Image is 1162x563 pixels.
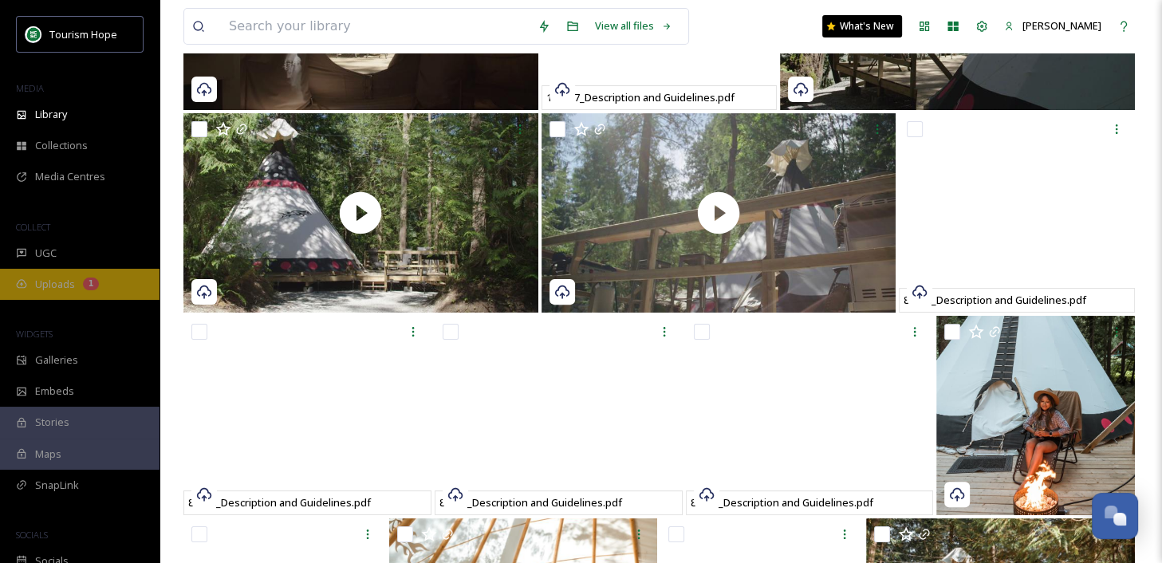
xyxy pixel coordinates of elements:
img: thumbnail [542,113,896,313]
a: [PERSON_NAME] [996,10,1109,41]
span: Uploads [35,277,75,292]
div: 1 [83,278,99,290]
span: 80356_Description and Guidelines.pdf [439,495,622,510]
span: 80176_Description and Guidelines.pdf [904,293,1086,307]
span: 124697_Description and Guidelines.pdf [546,90,735,104]
span: WIDGETS [16,328,53,340]
a: What's New [822,15,902,37]
span: Embeds [35,384,74,399]
span: [PERSON_NAME] [1022,18,1101,33]
span: Collections [35,138,88,153]
span: COLLECT [16,221,50,233]
span: Stories [35,415,69,430]
span: Galleries [35,352,78,368]
img: 83206_Main File.jpg [936,316,1135,515]
img: thumbnail [183,113,538,313]
span: MEDIA [16,82,44,94]
span: SnapLink [35,478,79,493]
span: 80196_Description and Guidelines.pdf [188,495,371,510]
button: Open Chat [1092,493,1138,539]
span: Media Centres [35,169,105,184]
img: logo.png [26,26,41,42]
span: Tourism Hope [49,27,117,41]
span: Maps [35,447,61,462]
span: Library [35,107,67,122]
span: 80360_Description and Guidelines.pdf [691,495,873,510]
input: Search your library [221,9,530,44]
span: UGC [35,246,57,261]
span: SOCIALS [16,529,48,541]
a: View all files [587,10,680,41]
